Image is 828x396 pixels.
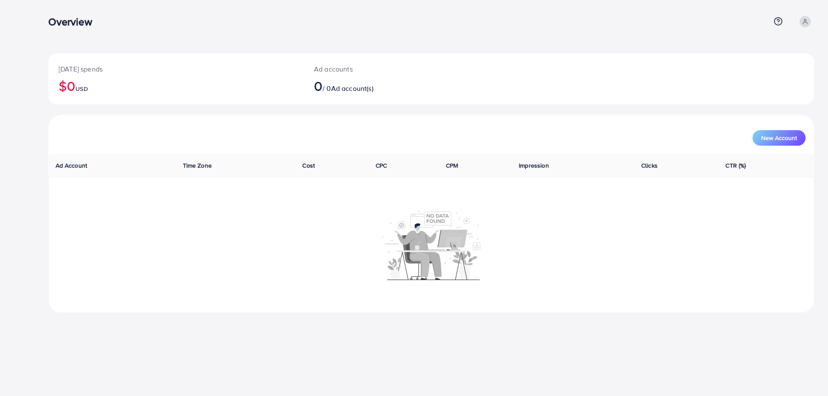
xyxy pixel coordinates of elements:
span: Time Zone [183,161,212,170]
span: Ad account(s) [331,84,373,93]
span: 0 [314,76,323,96]
p: [DATE] spends [59,64,293,74]
span: CPC [376,161,387,170]
h2: $0 [59,78,293,94]
span: CTR (%) [725,161,746,170]
h2: / 0 [314,78,485,94]
span: CPM [446,161,458,170]
span: New Account [761,135,797,141]
span: Clicks [641,161,658,170]
span: Cost [302,161,315,170]
img: No account [382,209,480,280]
span: Impression [519,161,549,170]
h3: Overview [48,16,99,28]
button: New Account [753,130,806,146]
span: Ad Account [56,161,88,170]
p: Ad accounts [314,64,485,74]
span: USD [75,84,88,93]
